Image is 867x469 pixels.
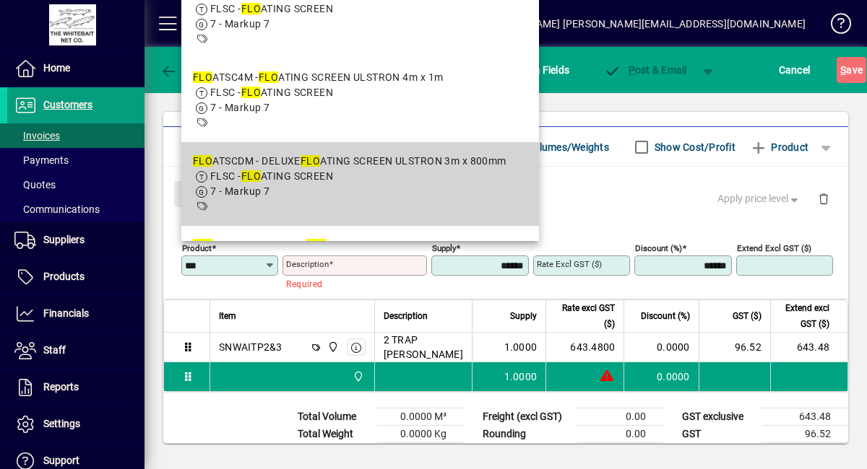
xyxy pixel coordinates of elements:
[193,70,443,85] div: ATSC4M - ATING SCREEN ULSTRON 4m x 1m
[14,130,60,141] span: Invoices
[301,155,320,167] em: FLO
[210,170,333,182] span: FLSC - ATING SCREEN
[14,154,69,166] span: Payments
[432,243,456,253] mat-label: Supply
[555,340,615,354] div: 643.4800
[286,276,415,291] mat-error: Required
[181,226,539,310] mat-option: FLOATSCD4M - DELUXE FLOATING SCREEN ULSTRON 4m x 1m
[806,192,841,205] app-page-header-button: Delete
[7,406,144,442] a: Settings
[7,369,144,406] a: Reports
[210,3,333,14] span: FLSC - ATING SCREEN
[384,308,428,324] span: Description
[474,140,609,154] label: Show Line Volumes/Weights
[210,87,333,98] span: FLSC - ATING SCREEN
[43,344,66,356] span: Staff
[43,271,85,282] span: Products
[7,259,144,295] a: Products
[290,408,377,426] td: Total Volume
[193,237,491,253] div: ATSCD4M - DELUXE ATING SCREEN ULSTRON 4m x 1m
[475,426,577,443] td: Rounding
[7,296,144,332] a: Financials
[43,455,79,466] span: Support
[171,187,227,200] app-page-header-button: Close
[820,3,849,50] a: Knowledge Base
[481,12,806,35] div: [PERSON_NAME] [PERSON_NAME][EMAIL_ADDRESS][DOMAIN_NAME]
[43,418,80,429] span: Settings
[384,333,463,361] span: 2 TRAP [PERSON_NAME]
[43,99,92,110] span: Customers
[504,340,538,354] span: 1.0000
[675,408,762,426] td: GST exclusive
[675,426,762,443] td: GST
[144,57,224,83] app-page-header-button: Back
[762,426,848,443] td: 96.52
[7,148,144,172] a: Payments
[510,308,537,324] span: Supply
[733,308,762,324] span: GST ($)
[43,307,89,319] span: Financials
[577,426,663,443] td: 0.00
[577,408,663,426] td: 0.00
[475,408,577,426] td: Freight (excl GST)
[324,339,340,355] span: Rangiora
[160,64,208,76] span: Back
[241,3,261,14] em: FLO
[624,362,698,391] td: 0.0000
[7,51,144,87] a: Home
[377,426,464,443] td: 0.0000 Kg
[717,191,801,206] span: Apply price level
[770,333,847,362] td: 643.48
[806,181,841,216] button: Delete
[596,57,694,83] button: Post & Email
[156,57,212,83] button: Back
[349,369,366,385] span: Rangiora
[762,443,848,461] td: 740.00
[840,58,863,82] span: ave
[210,102,269,113] span: 7 - Markup 7
[193,239,212,250] em: FLO
[7,222,144,258] a: Suppliers
[712,186,807,212] button: Apply price level
[180,183,217,206] span: Close
[306,239,326,250] em: FLO
[780,300,829,332] span: Extend excl GST ($)
[43,62,70,74] span: Home
[635,243,682,253] mat-label: Discount (%)
[14,179,56,190] span: Quotes
[7,197,144,222] a: Communications
[219,308,236,324] span: Item
[182,243,212,253] mat-label: Product
[259,71,278,83] em: FLO
[603,64,687,76] span: ost & Email
[290,426,377,443] td: Total Weight
[675,443,762,461] td: GST inclusive
[837,57,866,83] button: Save
[737,243,811,253] mat-label: Extend excl GST ($)
[193,71,212,83] em: FLO
[7,123,144,148] a: Invoices
[537,259,602,269] mat-label: Rate excl GST ($)
[775,57,814,83] button: Cancel
[181,58,539,142] mat-option: FLOATSC4M - FLOATING SCREEN ULSTRON 4m x 1m
[624,333,698,362] td: 0.0000
[699,333,770,362] td: 96.52
[779,58,811,82] span: Cancel
[7,333,144,369] a: Staff
[629,64,635,76] span: P
[193,155,212,167] em: FLO
[14,203,100,215] span: Communications
[163,167,848,219] div: Product
[181,142,539,226] mat-option: FLOATSCDM - DELUXE FLOATING SCREEN ULSTRON 3m x 800mm
[43,234,85,245] span: Suppliers
[174,181,223,207] button: Close
[504,369,538,384] span: 1.0000
[241,87,261,98] em: FLO
[193,154,506,169] div: ATSCDM - DELUXE ATING SCREEN ULSTRON 3m x 800mm
[210,185,269,197] span: 7 - Markup 7
[219,340,282,354] div: SNWAITP2&3
[210,18,269,30] span: 7 - Markup 7
[652,140,736,154] label: Show Cost/Profit
[840,64,846,76] span: S
[377,408,464,426] td: 0.0000 M³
